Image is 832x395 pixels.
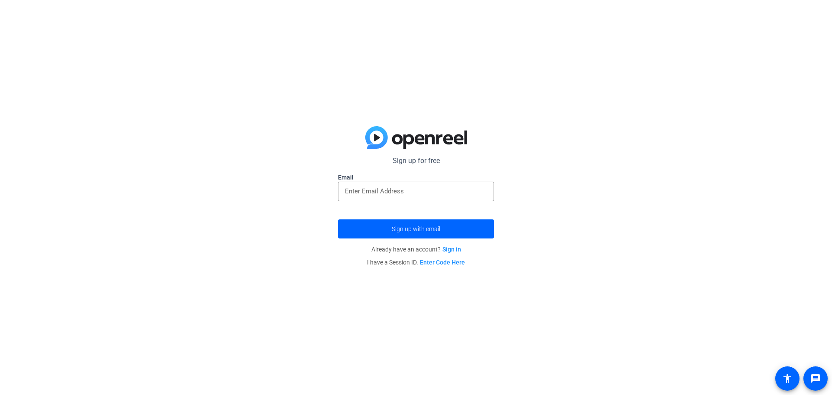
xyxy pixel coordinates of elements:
a: Sign in [442,246,461,253]
a: Enter Code Here [420,259,465,266]
mat-icon: message [810,373,821,384]
span: Already have an account? [371,246,461,253]
button: Sign up with email [338,219,494,238]
span: I have a Session ID. [367,259,465,266]
input: Enter Email Address [345,186,487,196]
img: blue-gradient.svg [365,126,467,149]
mat-icon: accessibility [782,373,793,384]
p: Sign up for free [338,156,494,166]
label: Email [338,173,494,182]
